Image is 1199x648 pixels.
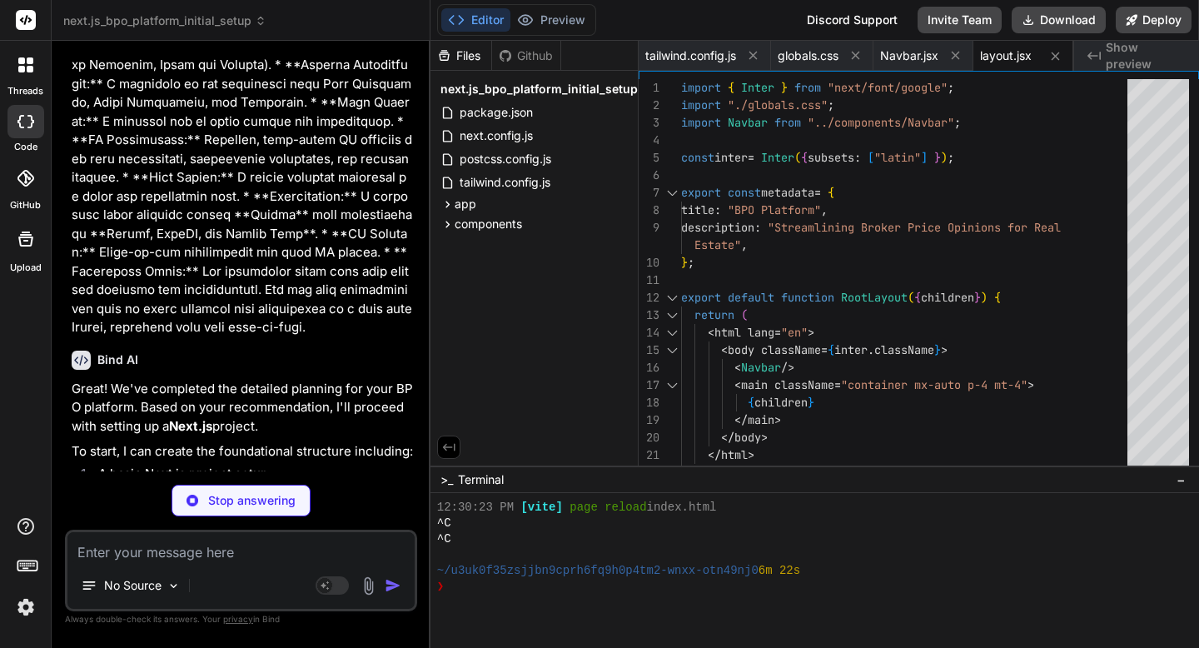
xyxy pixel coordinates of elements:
div: 1 [639,79,659,97]
div: 5 [639,149,659,167]
div: 19 [639,411,659,429]
span: privacy [223,614,253,624]
span: > [748,447,754,462]
span: = [821,342,828,357]
div: Click to collapse the range. [661,324,683,341]
span: > [941,342,948,357]
div: Click to collapse the range. [661,307,683,324]
div: 16 [639,359,659,376]
span: ( [741,307,748,322]
div: Discord Support [797,7,908,33]
span: > [1027,377,1034,392]
span: default [728,290,774,305]
span: Navbar.jsx [880,47,938,64]
span: ; [948,80,954,95]
span: body className [728,342,821,357]
span: ) [941,150,948,165]
span: const [681,150,714,165]
img: icon [385,577,401,594]
span: 12:30:23 PM [437,500,514,516]
span: >_ [440,471,453,488]
span: children [921,290,974,305]
span: < [734,377,741,392]
div: Github [492,47,560,64]
div: Files [430,47,491,64]
p: No Source [104,577,162,594]
span: "./globals.css" [728,97,828,112]
span: } [934,342,941,357]
span: ; [701,465,708,480]
span: > [761,430,768,445]
div: Click to collapse the range. [661,341,683,359]
span: body [734,430,761,445]
span: ) [981,290,988,305]
span: "latin" [874,150,921,165]
span: : [714,202,721,217]
span: > [774,412,781,427]
span: [vite] [520,500,562,516]
div: Click to collapse the range. [661,184,683,202]
div: 7 [639,184,659,202]
span: metadata [761,185,814,200]
span: "container mx-auto p-4 mt-4" [841,377,1027,392]
p: To start, I can create the foundational structure including: [72,442,414,461]
span: import [681,97,721,112]
span: layout.jsx [980,47,1032,64]
div: 18 [639,394,659,411]
h6: Bind AI [97,351,138,368]
span: ❯ [437,579,444,595]
span: } [681,255,688,270]
span: Terminal [458,471,504,488]
span: globals.css [778,47,838,64]
div: 12 [639,289,659,307]
span: } [974,290,981,305]
label: threads [7,84,43,98]
span: , [821,202,828,217]
button: Preview [510,8,592,32]
div: 22 [639,464,659,481]
div: 20 [639,429,659,446]
span: tailwind.config.js [458,172,552,192]
button: Editor [441,8,510,32]
p: Stop answering [208,492,296,509]
span: index.html [647,500,717,516]
span: ~/u3uk0f35zsjjbn9cprh6fq9h0p4tm2-wnxx-otn49nj0 [437,563,759,579]
span: = [834,377,841,392]
span: { [801,150,808,165]
span: < [708,325,714,340]
span: ( [794,150,801,165]
span: className [874,342,934,357]
span: . [868,342,874,357]
span: { [828,185,834,200]
span: html lang [714,325,774,340]
span: : [854,150,861,165]
span: </ [721,430,734,445]
span: } [934,150,941,165]
span: next.js_bpo_platform_initial_setup [63,12,266,29]
span: { [728,80,734,95]
span: ; [948,150,954,165]
span: ^C [437,531,451,547]
span: "Streamlining Broker Price Opinions for Real [768,220,1061,235]
div: 2 [639,97,659,114]
span: next.config.js [458,126,535,146]
span: = [814,185,821,200]
span: next.js_bpo_platform_initial_setup [440,81,638,97]
span: { [828,342,834,357]
img: Pick Models [167,579,181,593]
span: package.json [458,102,535,122]
span: ^C [437,516,451,531]
span: Navbar [728,115,768,130]
div: Click to collapse the range. [661,289,683,307]
span: return [694,307,734,322]
span: Inter [761,150,794,165]
label: code [14,140,37,154]
span: } [808,395,814,410]
span: function [781,290,834,305]
div: 8 [639,202,659,219]
span: = [774,325,781,340]
span: children [754,395,808,410]
div: 14 [639,324,659,341]
div: 10 [639,254,659,272]
span: ; [828,97,834,112]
